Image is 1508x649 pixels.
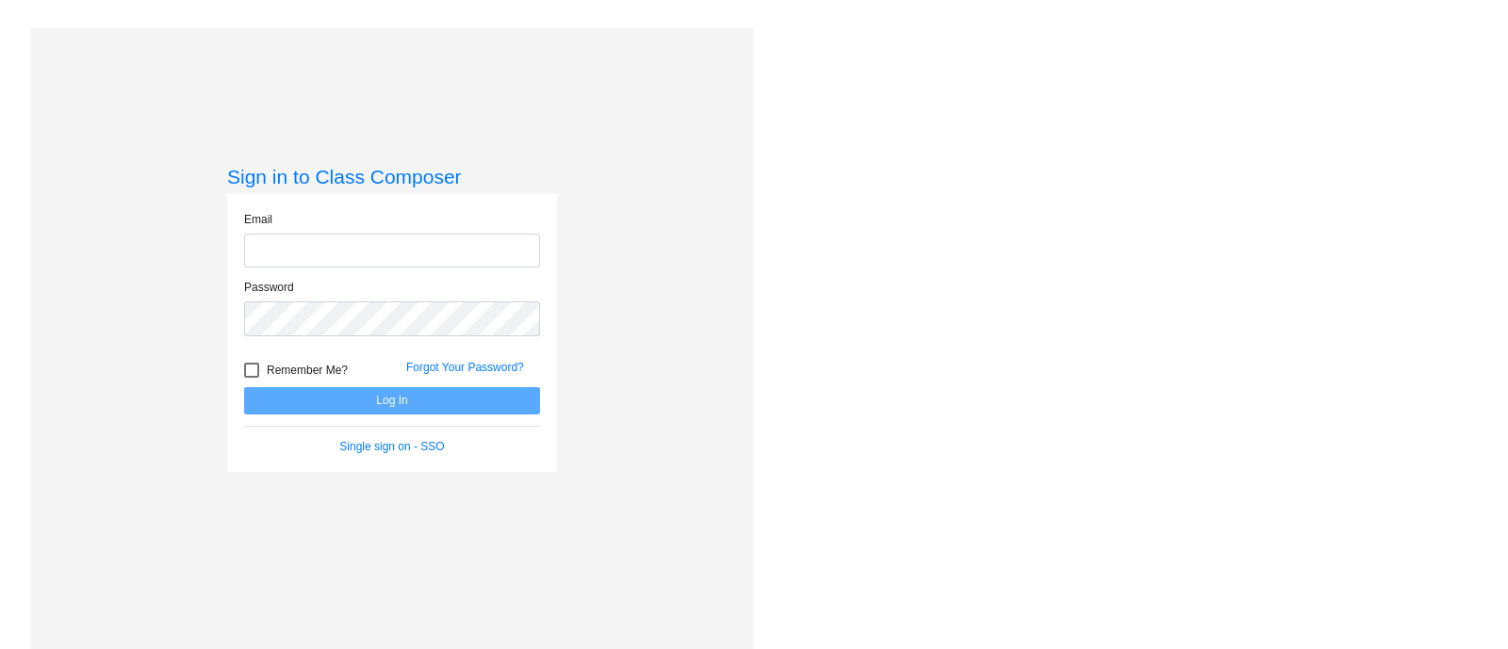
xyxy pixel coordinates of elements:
[244,387,540,414] button: Log In
[267,359,348,381] span: Remember Me?
[244,211,272,228] label: Email
[227,165,557,188] h3: Sign in to Class Composer
[406,361,524,374] a: Forgot Your Password?
[244,279,294,296] label: Password
[339,440,444,453] a: Single sign on - SSO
